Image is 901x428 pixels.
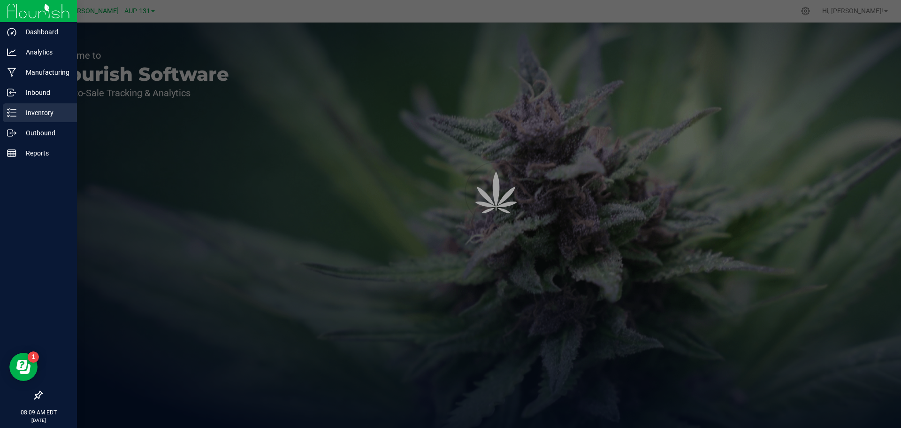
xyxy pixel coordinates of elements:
[16,127,73,139] p: Outbound
[28,351,39,363] iframe: Resource center unread badge
[16,47,73,58] p: Analytics
[7,27,16,37] inline-svg: Dashboard
[16,107,73,118] p: Inventory
[7,108,16,117] inline-svg: Inventory
[7,88,16,97] inline-svg: Inbound
[7,148,16,158] inline-svg: Reports
[9,353,38,381] iframe: Resource center
[7,47,16,57] inline-svg: Analytics
[7,128,16,138] inline-svg: Outbound
[16,67,73,78] p: Manufacturing
[16,26,73,38] p: Dashboard
[16,148,73,159] p: Reports
[7,68,16,77] inline-svg: Manufacturing
[16,87,73,98] p: Inbound
[4,417,73,424] p: [DATE]
[4,408,73,417] p: 08:09 AM EDT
